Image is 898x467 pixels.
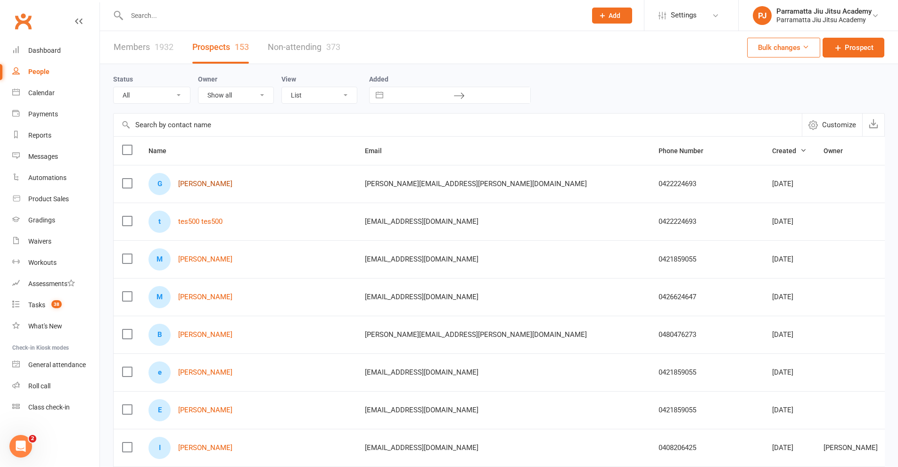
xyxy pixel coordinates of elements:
[12,231,99,252] a: Waivers
[178,369,232,377] a: [PERSON_NAME]
[824,145,853,156] button: Owner
[772,147,807,155] span: Created
[12,82,99,104] a: Calendar
[12,376,99,397] a: Roll call
[51,300,62,308] span: 38
[772,331,807,339] div: [DATE]
[28,174,66,181] div: Automations
[772,369,807,377] div: [DATE]
[28,382,50,390] div: Roll call
[28,403,70,411] div: Class check-in
[12,104,99,125] a: Payments
[845,42,873,53] span: Prospect
[12,397,99,418] a: Class kiosk mode
[592,8,632,24] button: Add
[659,369,755,377] div: 0421859055
[178,444,232,452] a: [PERSON_NAME]
[114,31,173,64] a: Members1932
[753,6,772,25] div: PJ
[12,252,99,273] a: Workouts
[28,195,69,203] div: Product Sales
[659,218,755,226] div: 0422224693
[178,331,232,339] a: [PERSON_NAME]
[772,406,807,414] div: [DATE]
[659,147,714,155] span: Phone Number
[28,238,51,245] div: Waivers
[148,147,177,155] span: Name
[365,288,478,306] span: [EMAIL_ADDRESS][DOMAIN_NAME]
[178,406,232,414] a: [PERSON_NAME]
[365,363,478,381] span: [EMAIL_ADDRESS][DOMAIN_NAME]
[659,406,755,414] div: 0421859055
[326,42,340,52] div: 373
[12,146,99,167] a: Messages
[235,42,249,52] div: 153
[659,180,755,188] div: 0422224693
[178,293,232,301] a: [PERSON_NAME]
[823,38,884,57] a: Prospect
[12,125,99,146] a: Reports
[28,153,58,160] div: Messages
[772,444,807,452] div: [DATE]
[148,145,177,156] button: Name
[776,7,872,16] div: Parramatta Jiu Jitsu Academy
[28,361,86,369] div: General attendance
[747,38,820,57] button: Bulk changes
[148,361,171,384] div: eiliyah
[671,5,697,26] span: Settings
[365,213,478,230] span: [EMAIL_ADDRESS][DOMAIN_NAME]
[365,439,478,457] span: [EMAIL_ADDRESS][DOMAIN_NAME]
[12,210,99,231] a: Gradings
[192,31,249,64] a: Prospects153
[281,75,296,83] label: View
[772,218,807,226] div: [DATE]
[9,435,32,458] iframe: Intercom live chat
[28,110,58,118] div: Payments
[28,47,61,54] div: Dashboard
[28,259,57,266] div: Workouts
[772,255,807,263] div: [DATE]
[268,31,340,64] a: Non-attending373
[148,437,171,459] div: Ian
[29,435,36,442] span: 2
[12,273,99,295] a: Assessments
[365,250,478,268] span: [EMAIL_ADDRESS][DOMAIN_NAME]
[12,61,99,82] a: People
[28,280,75,287] div: Assessments
[124,9,580,22] input: Search...
[12,295,99,316] a: Tasks 38
[113,75,133,83] label: Status
[178,218,222,226] a: tes500 tes500
[659,255,755,263] div: 0421859055
[772,145,807,156] button: Created
[28,322,62,330] div: What's New
[824,147,853,155] span: Owner
[659,145,714,156] button: Phone Number
[12,40,99,61] a: Dashboard
[178,180,232,188] a: [PERSON_NAME]
[371,87,388,103] button: Interact with the calendar and add the check-in date for your trip.
[772,293,807,301] div: [DATE]
[28,68,49,75] div: People
[178,255,232,263] a: [PERSON_NAME]
[802,114,862,136] button: Customize
[114,114,802,136] input: Search by contact name
[28,301,45,309] div: Tasks
[365,326,587,344] span: [PERSON_NAME][EMAIL_ADDRESS][PERSON_NAME][DOMAIN_NAME]
[28,89,55,97] div: Calendar
[822,119,856,131] span: Customize
[155,42,173,52] div: 1932
[148,248,171,270] div: Muhammad
[28,131,51,139] div: Reports
[148,173,171,195] div: George
[198,75,217,83] label: Owner
[772,180,807,188] div: [DATE]
[659,331,755,339] div: 0480476273
[659,293,755,301] div: 0426624647
[365,401,478,419] span: [EMAIL_ADDRESS][DOMAIN_NAME]
[12,188,99,210] a: Product Sales
[148,324,171,346] div: Brendan
[12,316,99,337] a: What's New
[659,444,755,452] div: 0408206425
[365,147,392,155] span: Email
